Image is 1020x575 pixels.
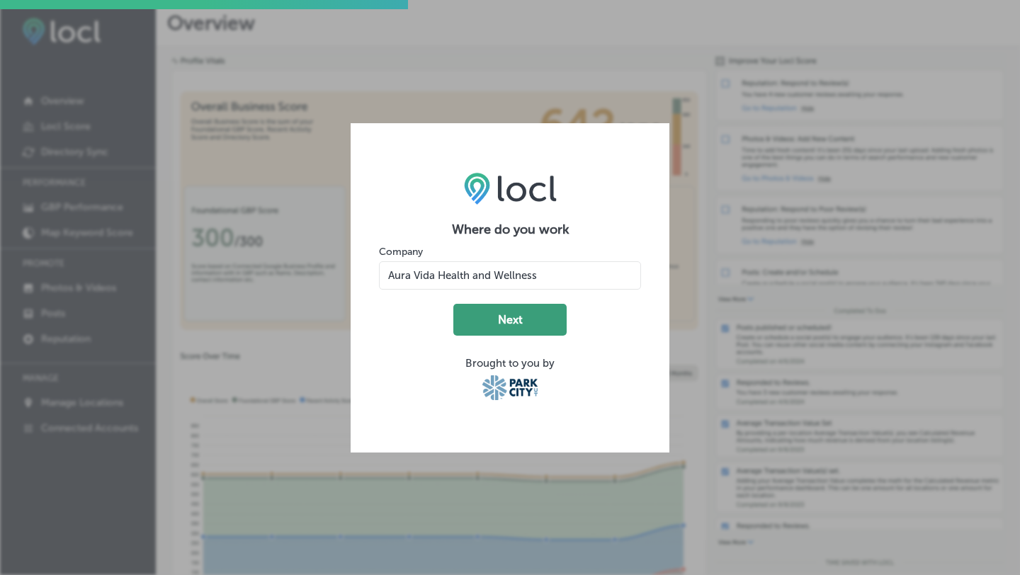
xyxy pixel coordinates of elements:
[453,304,567,336] button: Next
[379,222,641,237] h2: Where do you work
[379,357,641,370] div: Brought to you by
[482,375,538,400] img: Park City
[464,172,557,205] img: LOCL logo
[379,246,423,258] label: Company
